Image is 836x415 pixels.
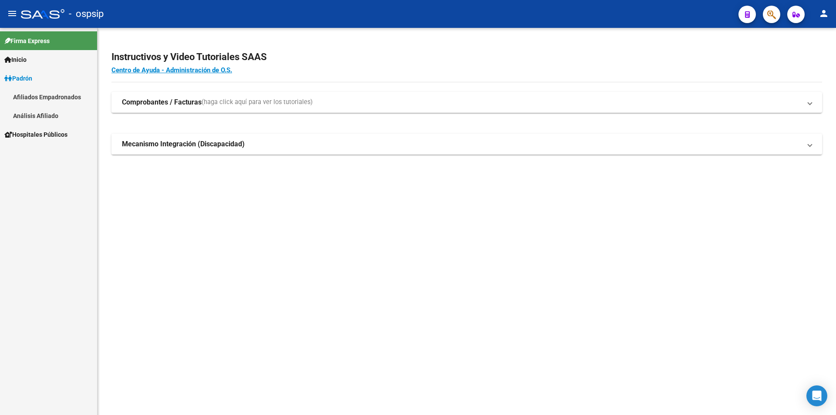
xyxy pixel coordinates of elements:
mat-expansion-panel-header: Mecanismo Integración (Discapacidad) [111,134,822,155]
span: Padrón [4,74,32,83]
mat-icon: menu [7,8,17,19]
a: Centro de Ayuda - Administración de O.S. [111,66,232,74]
h2: Instructivos y Video Tutoriales SAAS [111,49,822,65]
strong: Comprobantes / Facturas [122,98,202,107]
span: Hospitales Públicos [4,130,67,139]
span: Firma Express [4,36,50,46]
span: Inicio [4,55,27,64]
div: Open Intercom Messenger [806,385,827,406]
span: - ospsip [69,4,104,24]
span: (haga click aquí para ver los tutoriales) [202,98,313,107]
strong: Mecanismo Integración (Discapacidad) [122,139,245,149]
mat-expansion-panel-header: Comprobantes / Facturas(haga click aquí para ver los tutoriales) [111,92,822,113]
mat-icon: person [819,8,829,19]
